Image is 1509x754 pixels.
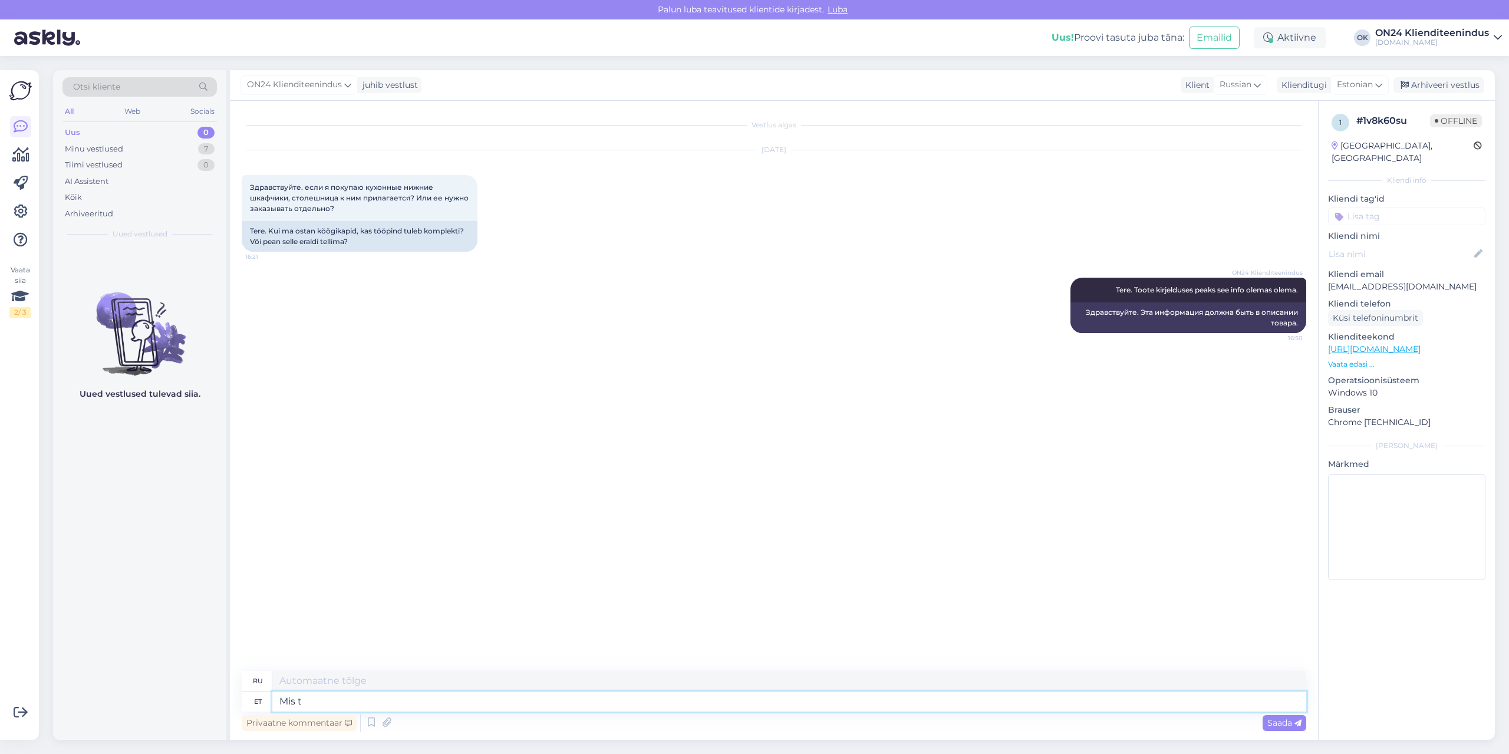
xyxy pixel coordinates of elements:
[65,159,123,171] div: Tiimi vestlused
[824,4,851,15] span: Luba
[1189,27,1240,49] button: Emailid
[1328,175,1485,186] div: Kliendi info
[62,104,76,119] div: All
[242,120,1306,130] div: Vestlus algas
[254,692,262,712] div: et
[1375,38,1489,47] div: [DOMAIN_NAME]
[1328,387,1485,399] p: Windows 10
[1328,268,1485,281] p: Kliendi email
[197,159,215,171] div: 0
[1254,27,1326,48] div: Aktiivne
[1328,193,1485,205] p: Kliendi tag'id
[1332,140,1474,164] div: [GEOGRAPHIC_DATA], [GEOGRAPHIC_DATA]
[1181,79,1210,91] div: Klient
[1328,440,1485,451] div: [PERSON_NAME]
[250,183,470,213] span: Здравствуйте. если я покупаю кухонные нижние шкафчики, столешница к ним прилагается? Или ее нужно...
[1052,32,1074,43] b: Uus!
[1328,404,1485,416] p: Brauser
[122,104,143,119] div: Web
[65,176,108,187] div: AI Assistent
[1116,285,1298,294] span: Tere. Toote kirjelduses peaks see info olemas olema.
[113,229,167,239] span: Uued vestlused
[242,221,477,252] div: Tere. Kui ma ostan köögikapid, kas tööpind tuleb komplekti? Või pean selle eraldi tellima?
[53,271,226,377] img: No chats
[242,715,357,731] div: Privaatne kommentaar
[1375,28,1489,38] div: ON24 Klienditeenindus
[1328,281,1485,293] p: [EMAIL_ADDRESS][DOMAIN_NAME]
[1328,344,1421,354] a: [URL][DOMAIN_NAME]
[1339,118,1342,127] span: 1
[197,127,215,139] div: 0
[1337,78,1373,91] span: Estonian
[80,388,200,400] p: Uued vestlused tulevad siia.
[1393,77,1484,93] div: Arhiveeri vestlus
[1267,717,1302,728] span: Saada
[1328,310,1423,326] div: Küsi telefoninumbrit
[1328,458,1485,470] p: Märkmed
[1328,416,1485,429] p: Chrome [TECHNICAL_ID]
[65,192,82,203] div: Kõik
[272,692,1306,712] textarea: Mis t
[1328,359,1485,370] p: Vaata edasi ...
[1329,248,1472,261] input: Lisa nimi
[188,104,217,119] div: Socials
[65,143,123,155] div: Minu vestlused
[1354,29,1370,46] div: OK
[1328,374,1485,387] p: Operatsioonisüsteem
[1375,28,1502,47] a: ON24 Klienditeenindus[DOMAIN_NAME]
[73,81,120,93] span: Otsi kliente
[198,143,215,155] div: 7
[1258,334,1303,343] span: 16:50
[1232,268,1303,277] span: ON24 Klienditeenindus
[1328,331,1485,343] p: Klienditeekond
[9,80,32,102] img: Askly Logo
[9,307,31,318] div: 2 / 3
[358,79,418,91] div: juhib vestlust
[253,671,263,691] div: ru
[245,252,289,261] span: 16:21
[1277,79,1327,91] div: Klienditugi
[1430,114,1482,127] span: Offline
[1328,298,1485,310] p: Kliendi telefon
[247,78,342,91] span: ON24 Klienditeenindus
[9,265,31,318] div: Vaata siia
[1220,78,1251,91] span: Russian
[1328,208,1485,225] input: Lisa tag
[1070,302,1306,333] div: Здравствуйте. Эта информация должна быть в описании товара.
[242,144,1306,155] div: [DATE]
[1356,114,1430,128] div: # 1v8k60su
[1052,31,1184,45] div: Proovi tasuta juba täna:
[65,127,80,139] div: Uus
[1328,230,1485,242] p: Kliendi nimi
[65,208,113,220] div: Arhiveeritud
